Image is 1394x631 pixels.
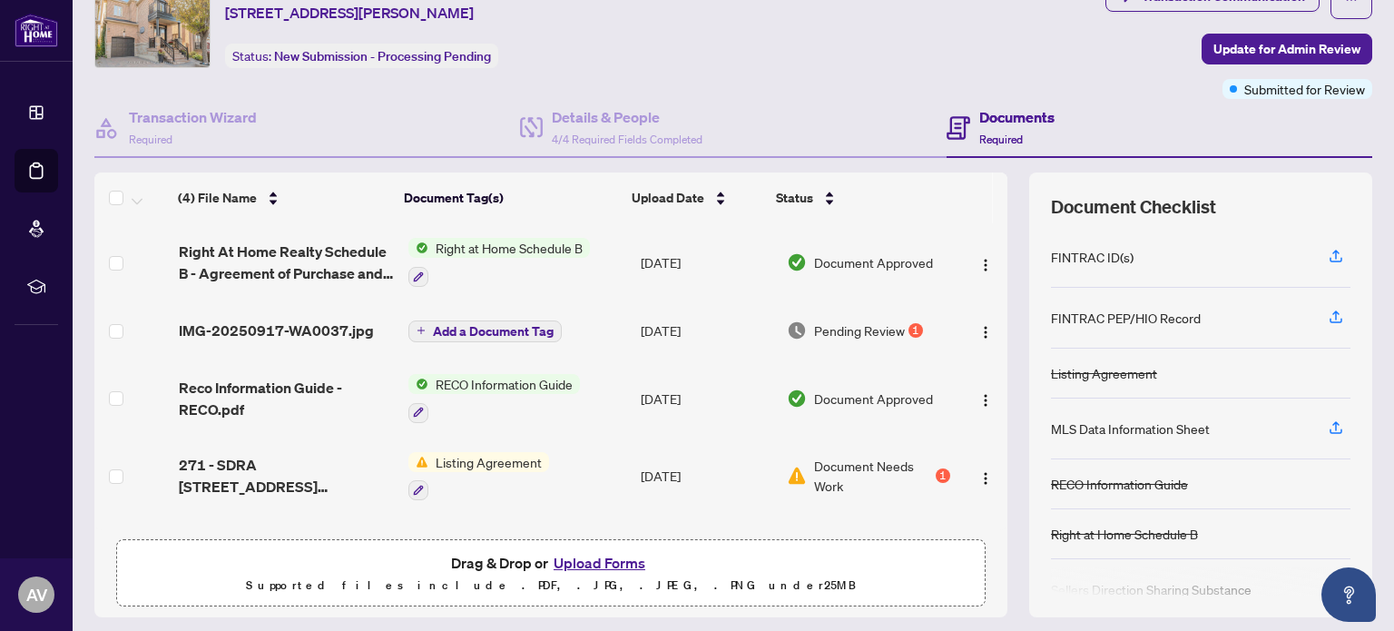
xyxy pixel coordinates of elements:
[979,133,1023,146] span: Required
[1051,419,1210,439] div: MLS Data Information Sheet
[552,106,702,128] h4: Details & People
[408,238,428,258] img: Status Icon
[1244,79,1365,99] span: Submitted for Review
[978,325,993,340] img: Logo
[1321,567,1376,622] button: Open asap
[814,320,905,340] span: Pending Review
[129,133,172,146] span: Required
[979,106,1055,128] h4: Documents
[117,540,985,607] span: Drag & Drop orUpload FormsSupported files include .PDF, .JPG, .JPEG, .PNG under25MB
[225,2,474,24] span: [STREET_ADDRESS][PERSON_NAME]
[408,374,428,394] img: Status Icon
[15,14,58,47] img: logo
[971,461,1000,490] button: Logo
[971,384,1000,413] button: Logo
[787,252,807,272] img: Document Status
[814,456,932,496] span: Document Needs Work
[787,466,807,486] img: Document Status
[787,320,807,340] img: Document Status
[1051,524,1198,544] div: Right at Home Schedule B
[936,468,950,483] div: 1
[178,188,257,208] span: (4) File Name
[971,248,1000,277] button: Logo
[1202,34,1372,64] button: Update for Admin Review
[971,316,1000,345] button: Logo
[171,173,397,223] th: (4) File Name
[225,44,498,68] div: Status:
[548,551,651,575] button: Upload Forms
[179,454,394,498] span: 271 - SDRA [STREET_ADDRESS] Vaughan.pdf
[908,323,923,338] div: 1
[433,325,554,338] span: Add a Document Tag
[397,173,624,223] th: Document Tag(s)
[1213,35,1360,64] span: Update for Admin Review
[428,452,549,472] span: Listing Agreement
[274,48,491,64] span: New Submission - Processing Pending
[428,374,580,394] span: RECO Information Guide
[978,471,993,486] img: Logo
[179,241,394,284] span: Right At Home Realty Schedule B - Agreement of Purchase and Sale.pdf
[417,326,426,335] span: plus
[1051,194,1216,220] span: Document Checklist
[632,188,704,208] span: Upload Date
[408,238,590,287] button: Status IconRight at Home Schedule B
[769,173,944,223] th: Status
[408,452,428,472] img: Status Icon
[787,389,807,409] img: Document Status
[814,252,933,272] span: Document Approved
[1051,474,1188,494] div: RECO Information Guide
[1051,308,1201,328] div: FINTRAC PEP/HIO Record
[408,320,562,342] button: Add a Document Tag
[408,319,562,342] button: Add a Document Tag
[1051,247,1134,267] div: FINTRAC ID(s)
[552,133,702,146] span: 4/4 Required Fields Completed
[633,360,780,438] td: [DATE]
[978,258,993,272] img: Logo
[776,188,813,208] span: Status
[1051,363,1157,383] div: Listing Agreement
[129,106,257,128] h4: Transaction Wizard
[428,238,590,258] span: Right at Home Schedule B
[26,582,47,607] span: AV
[408,452,549,501] button: Status IconListing Agreement
[633,438,780,516] td: [DATE]
[633,223,780,301] td: [DATE]
[624,173,769,223] th: Upload Date
[179,320,374,341] span: IMG-20250917-WA0037.jpg
[814,389,933,409] span: Document Approved
[633,301,780,360] td: [DATE]
[179,377,394,420] span: Reco Information Guide - RECO.pdf
[408,374,580,423] button: Status IconRECO Information Guide
[978,393,993,408] img: Logo
[451,551,651,575] span: Drag & Drop or
[128,575,974,596] p: Supported files include .PDF, .JPG, .JPEG, .PNG under 25 MB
